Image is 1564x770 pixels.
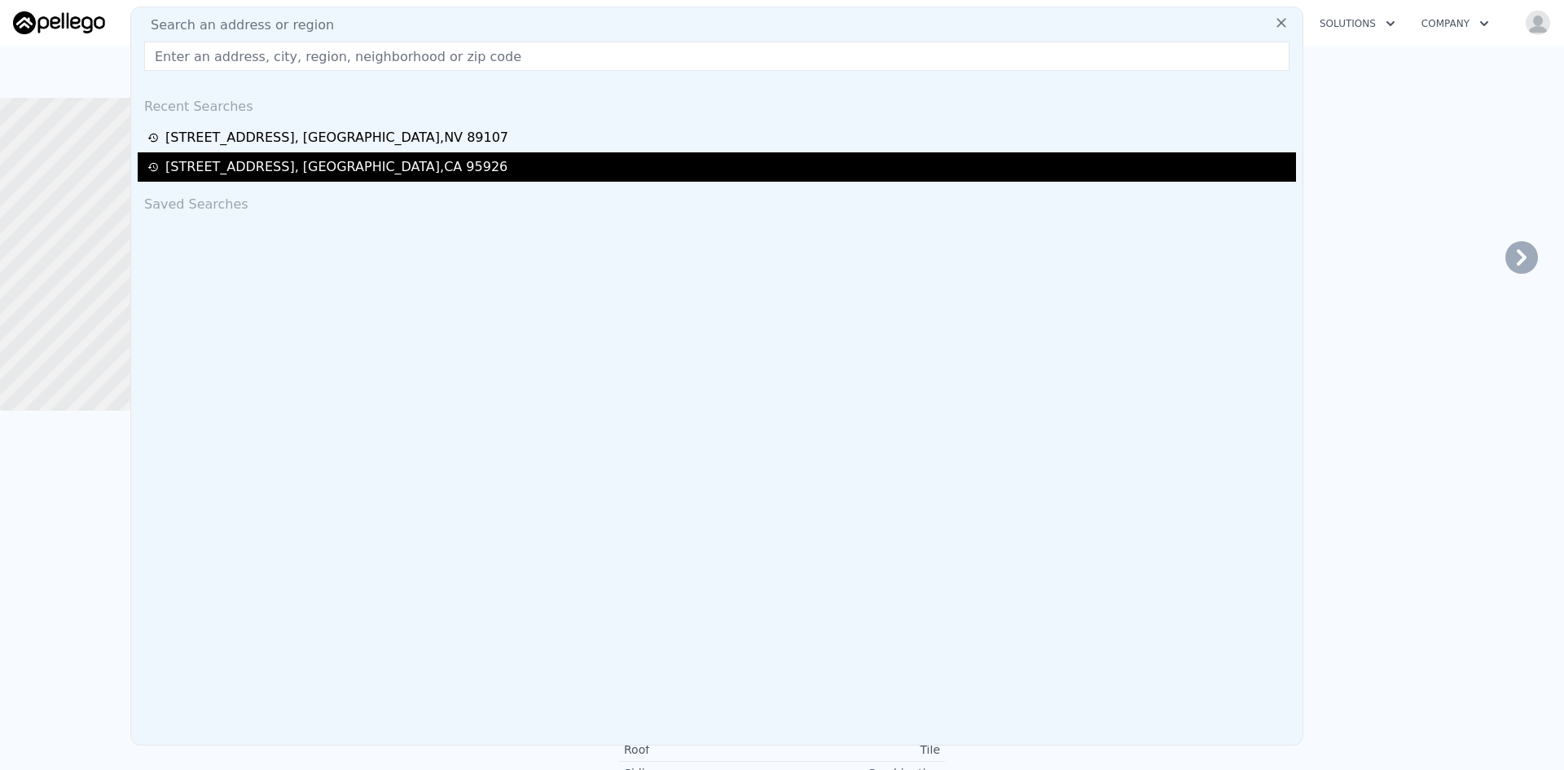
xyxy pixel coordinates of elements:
img: Pellego [13,11,105,34]
div: Recent Searches [138,84,1296,123]
div: Saved Searches [138,182,1296,221]
img: avatar [1525,10,1551,36]
span: Search an address or region [138,15,334,35]
button: Company [1408,9,1502,38]
div: Roof [624,741,782,758]
button: Solutions [1307,9,1408,38]
div: [STREET_ADDRESS] , [GEOGRAPHIC_DATA] , CA 95926 [165,157,507,177]
input: Enter an address, city, region, neighborhood or zip code [144,42,1289,71]
div: Tile [782,741,940,758]
a: [STREET_ADDRESS], [GEOGRAPHIC_DATA],NV 89107 [147,128,1291,147]
a: [STREET_ADDRESS], [GEOGRAPHIC_DATA],CA 95926 [147,157,1291,177]
div: [STREET_ADDRESS] , [GEOGRAPHIC_DATA] , NV 89107 [165,128,508,147]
